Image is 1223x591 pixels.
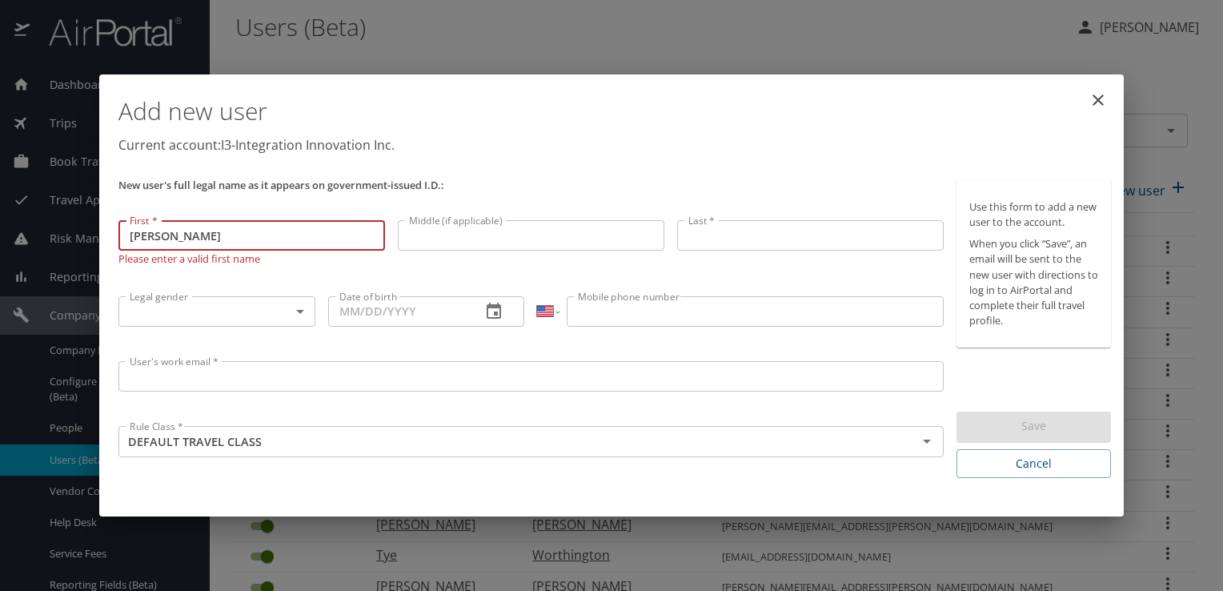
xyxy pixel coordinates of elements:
[916,430,938,452] button: Open
[1079,81,1117,119] button: close
[118,296,315,327] div: ​
[956,449,1111,479] button: Cancel
[118,135,1111,155] p: Current account: I3-Integration Innovation Inc.
[118,251,385,266] p: Please enter a valid first name
[969,454,1098,474] span: Cancel
[328,296,469,327] input: MM/DD/YYYY
[118,180,944,191] p: New user's full legal name as it appears on government-issued I.D.:
[969,236,1098,328] p: When you click “Save”, an email will be sent to the new user with directions to log in to AirPort...
[118,87,1111,135] h1: Add new user
[969,199,1098,230] p: Use this form to add a new user to the account.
